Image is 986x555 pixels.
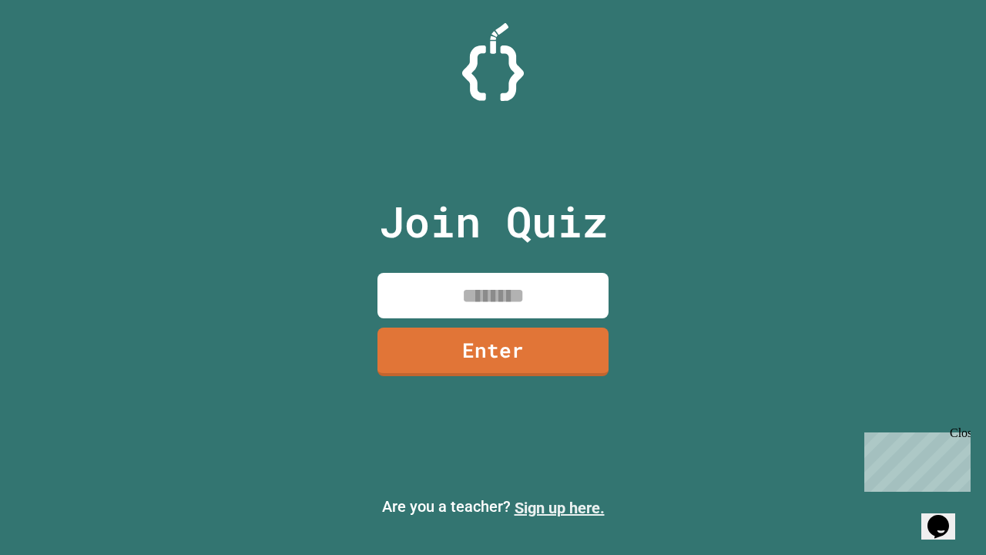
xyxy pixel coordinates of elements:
p: Are you a teacher? [12,495,974,520]
iframe: chat widget [858,426,971,492]
img: Logo.svg [462,23,524,101]
iframe: chat widget [921,493,971,540]
div: Chat with us now!Close [6,6,106,98]
a: Enter [377,328,609,376]
p: Join Quiz [379,190,608,254]
a: Sign up here. [515,499,605,517]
